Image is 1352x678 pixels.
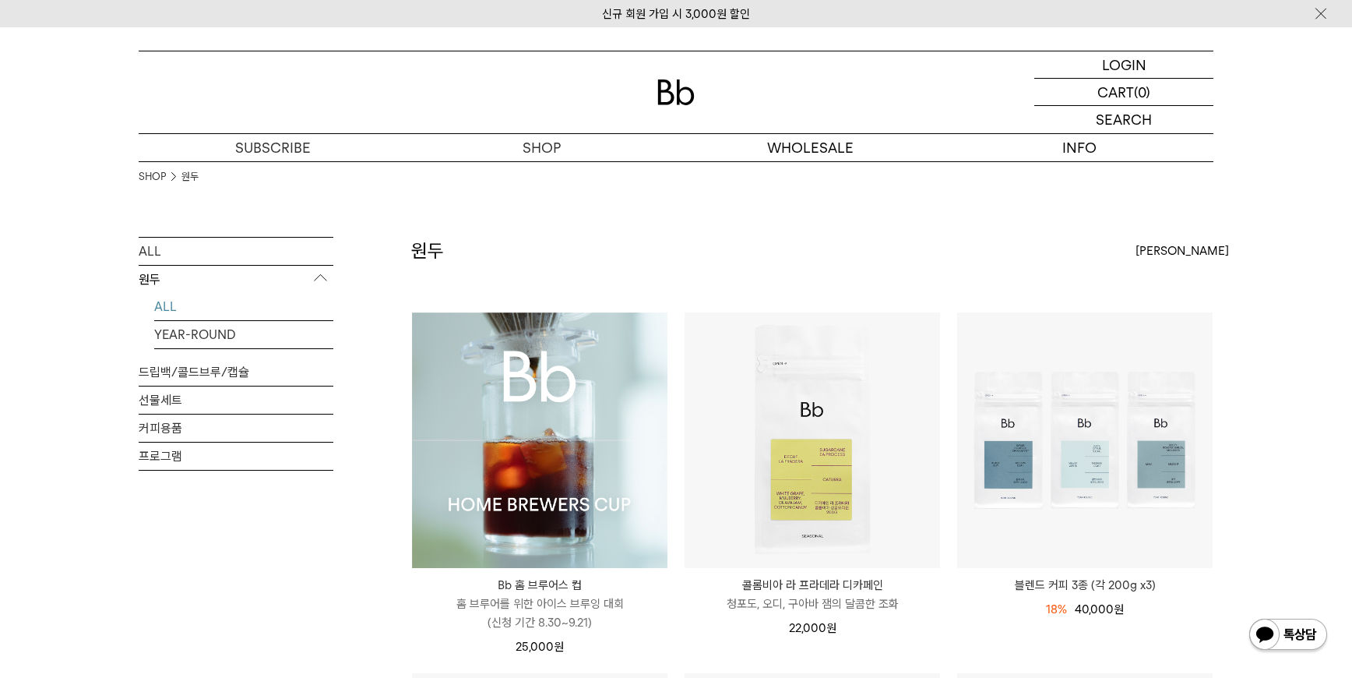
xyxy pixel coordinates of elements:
[1248,617,1329,655] img: 카카오톡 채널 1:1 채팅 버튼
[657,79,695,105] img: 로고
[1114,602,1124,616] span: 원
[1134,79,1150,105] p: (0)
[685,576,940,595] p: 콜롬비아 라 프라데라 디카페인
[789,621,836,635] span: 22,000
[411,238,444,264] h2: 원두
[412,576,667,595] p: Bb 홈 브루어스 컵
[957,576,1213,595] a: 블렌드 커피 3종 (각 200g x3)
[139,443,333,470] a: 프로그램
[154,349,333,376] a: SEASONAL
[139,266,333,294] p: 원두
[181,169,199,185] a: 원두
[516,640,564,654] span: 25,000
[154,293,333,320] a: ALL
[676,134,945,161] p: WHOLESALE
[685,313,940,568] img: 콜롬비아 라 프라데라 디카페인
[1046,600,1067,619] div: 18%
[407,134,676,161] a: SHOP
[139,387,333,414] a: 선물세트
[139,415,333,442] a: 커피용품
[957,313,1213,568] img: 블렌드 커피 3종 (각 200g x3)
[139,358,333,386] a: 드립백/콜드브루/캡슐
[412,595,667,632] p: 홈 브루어를 위한 아이스 브루잉 대회 (신청 기간 8.30~9.21)
[1075,602,1124,616] span: 40,000
[1096,106,1152,133] p: SEARCH
[945,134,1213,161] p: INFO
[139,169,166,185] a: SHOP
[412,313,667,568] a: Bb 홈 브루어스 컵
[1135,242,1229,260] span: [PERSON_NAME]
[602,7,750,21] a: 신규 회원 가입 시 3,000원 할인
[154,321,333,348] a: YEAR-ROUND
[1097,79,1134,105] p: CART
[139,134,407,161] a: SUBSCRIBE
[685,595,940,613] p: 청포도, 오디, 구아바 잼의 달콤한 조화
[412,576,667,632] a: Bb 홈 브루어스 컵 홈 브루어를 위한 아이스 브루잉 대회(신청 기간 8.30~9.21)
[412,313,667,568] img: 1000001223_add2_021.jpg
[1102,51,1146,78] p: LOGIN
[685,576,940,613] a: 콜롬비아 라 프라데라 디카페인 청포도, 오디, 구아바 잼의 달콤한 조화
[554,640,564,654] span: 원
[1034,51,1213,79] a: LOGIN
[139,238,333,265] a: ALL
[1034,79,1213,106] a: CART (0)
[826,621,836,635] span: 원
